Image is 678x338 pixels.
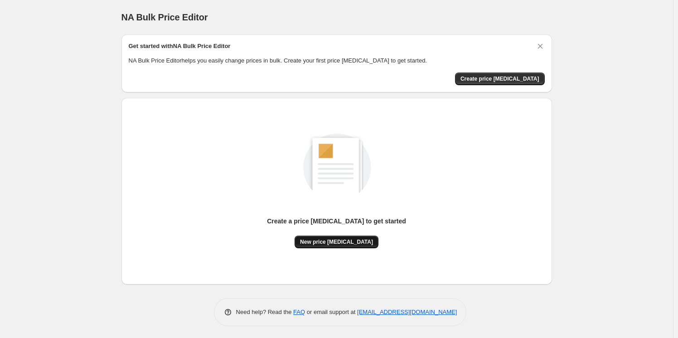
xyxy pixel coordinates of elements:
[293,309,305,315] a: FAQ
[129,42,231,51] h2: Get started with NA Bulk Price Editor
[121,12,208,22] span: NA Bulk Price Editor
[236,309,294,315] span: Need help? Read the
[300,238,373,246] span: New price [MEDICAL_DATA]
[455,72,545,85] button: Create price change job
[460,75,539,82] span: Create price [MEDICAL_DATA]
[536,42,545,51] button: Dismiss card
[267,217,406,226] p: Create a price [MEDICAL_DATA] to get started
[129,56,545,65] p: NA Bulk Price Editor helps you easily change prices in bulk. Create your first price [MEDICAL_DAT...
[305,309,357,315] span: or email support at
[357,309,457,315] a: [EMAIL_ADDRESS][DOMAIN_NAME]
[295,236,378,248] button: New price [MEDICAL_DATA]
